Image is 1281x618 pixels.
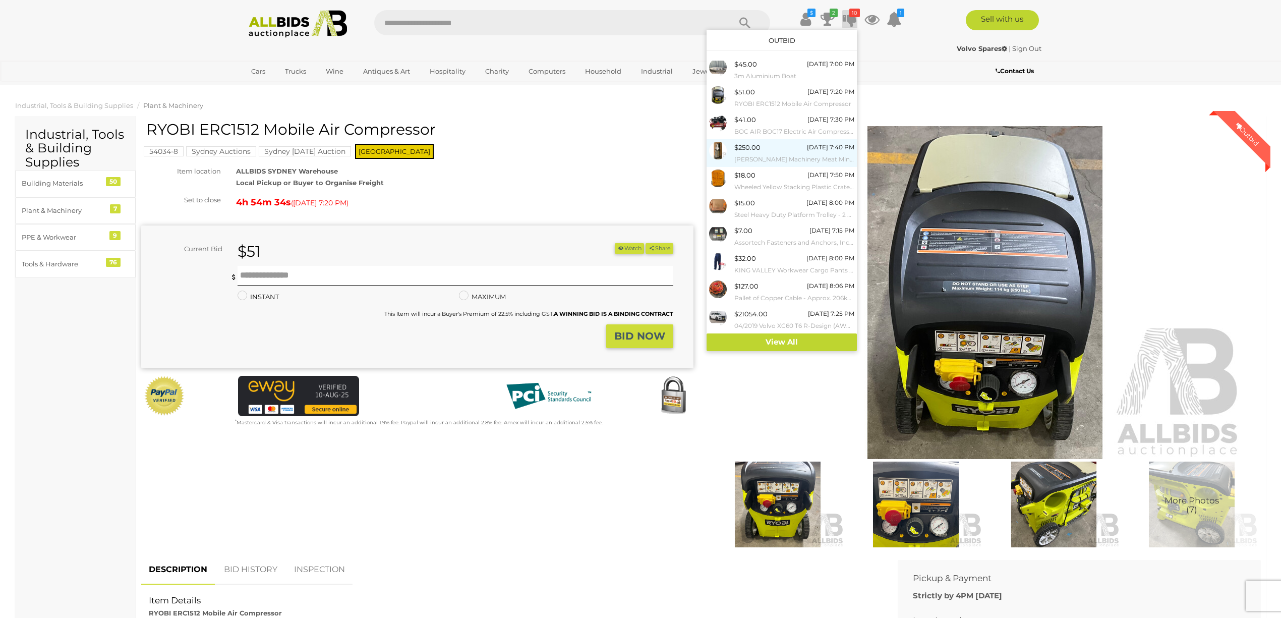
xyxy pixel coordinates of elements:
a: $15.00 [DATE] 8:00 PM Steel Heavy Duty Platform Trolley - 2 Handle - Orange [707,195,857,222]
div: [DATE] 7:50 PM [807,170,854,181]
div: [DATE] 7:15 PM [809,225,854,236]
a: Sign Out [1012,44,1041,52]
a: BID HISTORY [216,555,285,585]
a: Sell with us [966,10,1039,30]
i: 10 [849,9,860,17]
div: [DATE] 7:20 PM [807,86,854,97]
img: 54034-7a.png [709,114,727,132]
img: 54062-2a.jpeg [709,280,727,298]
small: Wheeled Yellow Stacking Plastic Crate X3 [734,182,854,193]
mark: Sydney [DATE] Auction [259,146,351,156]
strong: ALLBIDS SYDNEY Warehouse [236,167,338,175]
i: $ [807,9,816,17]
small: BOC AIR BOC17 Electric Air Compressor [734,126,854,137]
div: $21054.00 [734,308,768,320]
a: $250.00 [DATE] 7:40 PM [PERSON_NAME] Machinery Meat Mincers & Sausage Fillers [707,139,857,167]
img: RYOBI ERC1512 Mobile Air Compressor [849,462,982,547]
a: Charity [479,63,515,80]
a: $18.00 [DATE] 7:50 PM Wheeled Yellow Stacking Plastic Crate X3 [707,167,857,195]
img: Secured by Rapid SSL [653,376,693,416]
span: ( ) [291,199,348,207]
img: RYOBI ERC1512 Mobile Air Compressor [727,126,1243,459]
strong: Local Pickup or Buyer to Organise Freight [236,179,384,187]
img: 54034-6a.jpeg [709,142,727,159]
div: 7 [110,204,121,213]
img: 52099-49a.jpeg [709,253,727,270]
a: Hospitality [423,63,472,80]
a: Industrial [634,63,679,80]
img: Official PayPal Seal [144,376,185,416]
div: [DATE] 7:40 PM [807,142,854,153]
a: Sydney [DATE] Auction [259,147,351,155]
b: Strictly by 4PM [DATE] [913,591,1002,600]
mark: Sydney Auctions [186,146,256,156]
div: $32.00 [734,253,756,264]
a: $45.00 [DATE] 7:00 PM 3m Aluminium Boat [707,56,857,84]
img: 54054-1a_ex.jpg [709,308,727,326]
a: 54034-8 [144,147,184,155]
div: $51.00 [734,86,755,98]
a: Industrial, Tools & Building Supplies [15,101,133,109]
a: INSPECTION [286,555,353,585]
a: $32.00 [DATE] 8:00 PM KING VALLEY Workwear Cargo Pants Mens / Unisex Size 107R - Lot of 20 [707,250,857,278]
div: Set to close [134,194,228,206]
small: 3m Aluminium Boat [734,71,854,82]
a: 10 [842,10,857,28]
a: Outbid [769,36,795,44]
div: $7.00 [734,225,752,237]
div: [DATE] 7:25 PM [808,308,854,319]
div: $127.00 [734,280,759,292]
strong: BID NOW [614,330,665,342]
a: Contact Us [996,66,1036,77]
small: Mastercard & Visa transactions will incur an additional 1.9% fee. Paypal will incur an additional... [235,419,603,426]
a: $21054.00 [DATE] 7:25 PM 04/2019 Volvo XC60 T6 R-Design (AWD) 246 MY19 4d Wagon [PERSON_NAME] Pea... [707,306,857,333]
div: Item location [134,165,228,177]
strong: RYOBI ERC1512 Mobile Air Compressor [149,609,282,617]
label: MAXIMUM [459,291,506,303]
small: Assortech Fasteners and Anchors, Including Wall- Fix Anchors, Nylon Plasterboard Anchor, Sleeve B... [734,237,854,248]
div: 76 [106,258,121,267]
a: $7.00 [DATE] 7:15 PM Assortech Fasteners and Anchors, Including Wall- Fix Anchors, Nylon Plasterb... [707,222,857,250]
small: KING VALLEY Workwear Cargo Pants Mens / Unisex Size 107R - Lot of 20 [734,265,854,276]
div: [DATE] 8:00 PM [806,253,854,264]
h2: Item Details [149,596,875,605]
label: INSTANT [238,291,279,303]
a: Wine [319,63,350,80]
div: PPE & Workwear [22,232,105,243]
a: $ [798,10,813,28]
a: Plant & Machinery [143,101,203,109]
img: 54034-1a.jpeg [709,59,727,76]
div: [DATE] 7:00 PM [807,59,854,70]
a: Computers [522,63,572,80]
div: Building Materials [22,178,105,189]
div: [DATE] 8:00 PM [806,197,854,208]
img: eWAY Payment Gateway [238,376,359,416]
div: $41.00 [734,114,756,126]
button: Share [646,243,673,254]
a: Sydney Auctions [186,147,256,155]
button: Watch [615,243,644,254]
img: 54034-4a.jpeg [709,170,727,187]
b: A WINNING BID IS A BINDING CONTRACT [554,310,673,317]
button: BID NOW [606,324,673,348]
div: 50 [106,177,121,186]
div: 9 [109,231,121,240]
a: Building Materials 50 [15,170,136,197]
div: Current Bid [141,243,230,255]
small: 04/2019 Volvo XC60 T6 R-Design (AWD) 246 MY19 4d Wagon [PERSON_NAME] Pearl Twincharged 2.0L [734,320,854,331]
div: $18.00 [734,170,755,181]
a: $41.00 [DATE] 7:30 PM BOC AIR BOC17 Electric Air Compressor [707,111,857,139]
a: View All [707,333,857,351]
h2: Pickup & Payment [913,574,1231,583]
img: 54034-8a.jpeg [709,86,727,104]
b: Contact Us [996,67,1034,75]
a: More Photos(7) [1125,462,1258,547]
small: RYOBI ERC1512 Mobile Air Compressor [734,98,854,109]
a: 2 [820,10,835,28]
div: Plant & Machinery [22,205,105,216]
a: Household [578,63,628,80]
div: Outbid [1224,111,1270,157]
img: PCI DSS compliant [498,376,599,416]
a: Tools & Hardware 76 [15,251,136,277]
